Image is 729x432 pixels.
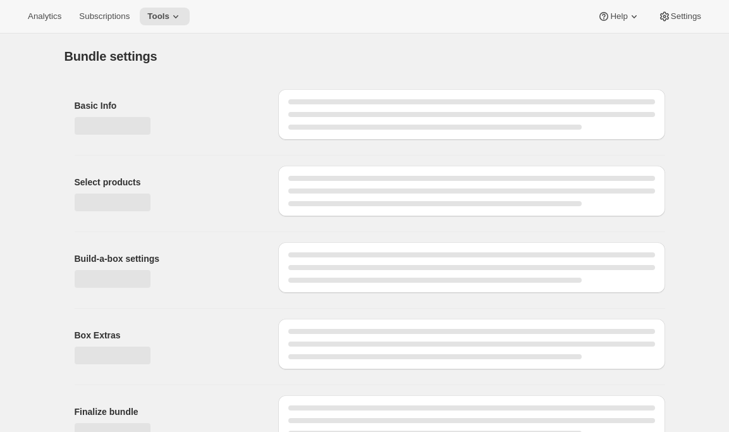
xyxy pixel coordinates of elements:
button: Analytics [20,8,69,25]
h2: Box Extras [75,329,258,342]
h2: Finalize bundle [75,405,258,418]
button: Settings [651,8,709,25]
span: Settings [671,11,701,22]
button: Subscriptions [71,8,137,25]
span: Tools [147,11,169,22]
h2: Basic Info [75,99,258,112]
h2: Select products [75,176,258,188]
h1: Bundle settings [64,49,157,64]
button: Tools [140,8,190,25]
span: Help [610,11,627,22]
h2: Build-a-box settings [75,252,258,265]
span: Analytics [28,11,61,22]
span: Subscriptions [79,11,130,22]
button: Help [590,8,647,25]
